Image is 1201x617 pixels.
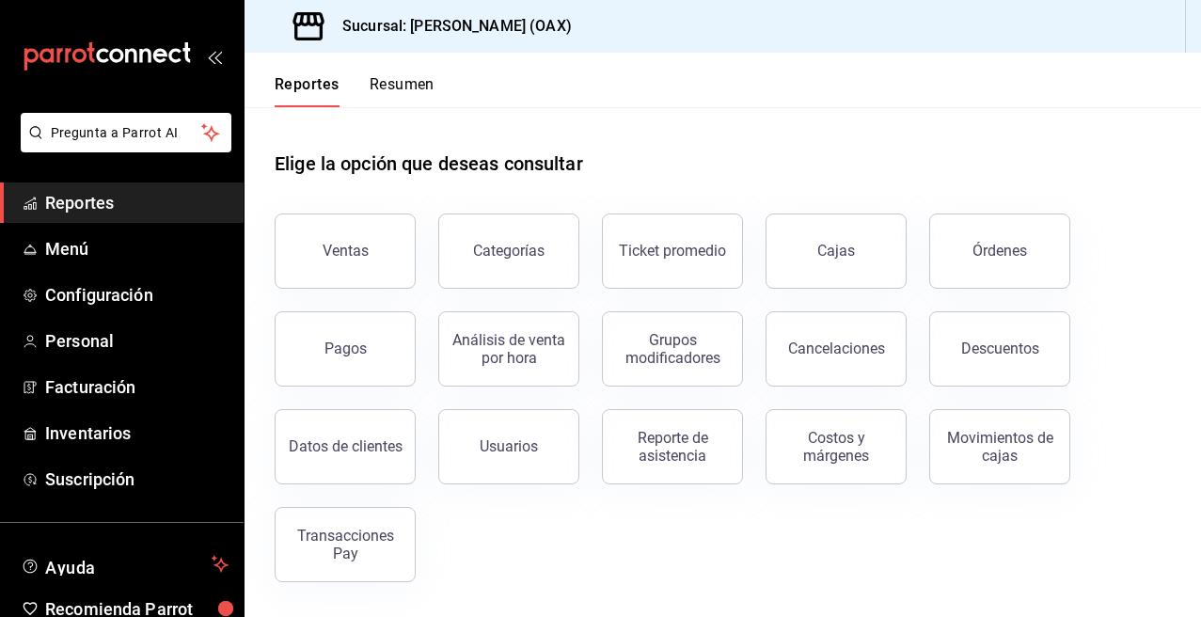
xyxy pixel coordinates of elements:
div: Descuentos [961,340,1039,357]
button: Ticket promedio [602,214,743,289]
span: Suscripción [45,467,229,492]
button: open_drawer_menu [207,49,222,64]
button: Cajas [766,214,907,289]
button: Análisis de venta por hora [438,311,579,387]
div: navigation tabs [275,75,435,107]
div: Usuarios [480,437,538,455]
div: Costos y márgenes [778,429,894,465]
h1: Elige la opción que deseas consultar [275,150,583,178]
div: Pagos [324,340,367,357]
button: Costos y márgenes [766,409,907,484]
button: Pagos [275,311,416,387]
div: Ticket promedio [619,242,726,260]
button: Resumen [370,75,435,107]
button: Órdenes [929,214,1070,289]
div: Movimientos de cajas [941,429,1058,465]
div: Cancelaciones [788,340,885,357]
div: Análisis de venta por hora [450,331,567,367]
button: Usuarios [438,409,579,484]
span: Personal [45,328,229,354]
button: Ventas [275,214,416,289]
span: Menú [45,236,229,261]
div: Categorías [473,242,545,260]
div: Cajas [817,242,855,260]
div: Ventas [323,242,369,260]
span: Facturación [45,374,229,400]
div: Transacciones Pay [287,527,403,562]
button: Pregunta a Parrot AI [21,113,231,152]
div: Grupos modificadores [614,331,731,367]
a: Pregunta a Parrot AI [13,136,231,156]
button: Reporte de asistencia [602,409,743,484]
span: Pregunta a Parrot AI [51,123,202,143]
div: Datos de clientes [289,437,403,455]
button: Grupos modificadores [602,311,743,387]
div: Reporte de asistencia [614,429,731,465]
span: Inventarios [45,420,229,446]
button: Cancelaciones [766,311,907,387]
button: Datos de clientes [275,409,416,484]
h3: Sucursal: [PERSON_NAME] (OAX) [327,15,572,38]
button: Movimientos de cajas [929,409,1070,484]
span: Ayuda [45,553,204,576]
span: Reportes [45,190,229,215]
button: Descuentos [929,311,1070,387]
button: Transacciones Pay [275,507,416,582]
button: Reportes [275,75,340,107]
span: Configuración [45,282,229,308]
div: Órdenes [972,242,1027,260]
button: Categorías [438,214,579,289]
